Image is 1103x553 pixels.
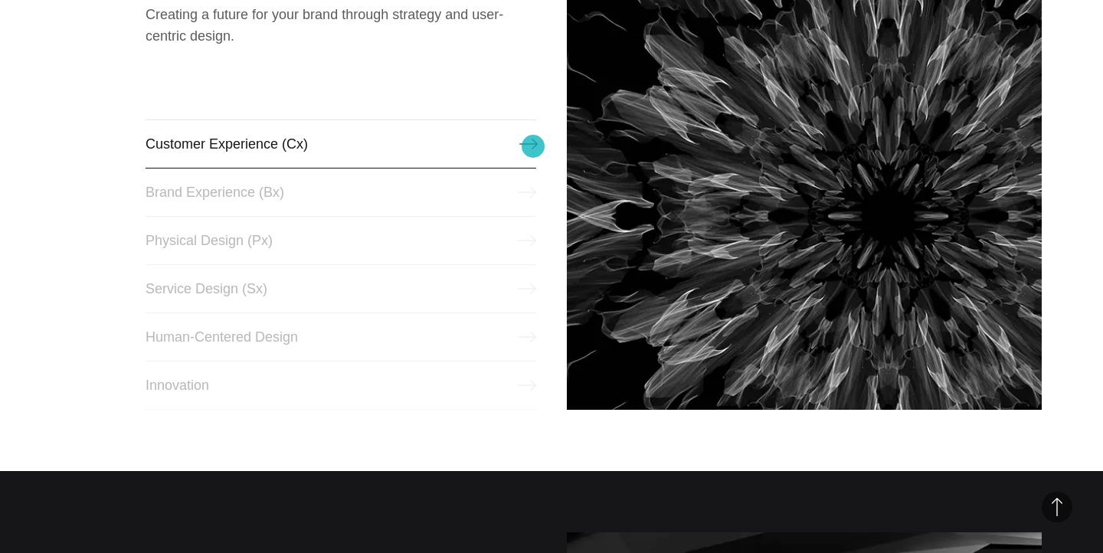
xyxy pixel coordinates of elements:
[146,4,536,47] p: Creating a future for your brand through strategy and user-centric design.
[146,361,536,410] a: Innovation
[146,312,536,362] a: Human-Centered Design
[146,168,536,217] a: Brand Experience (Bx)
[1042,492,1072,522] button: Back to Top
[146,264,536,313] a: Service Design (Sx)
[146,119,536,169] a: Customer Experience (Cx)
[146,216,536,265] a: Physical Design (Px)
